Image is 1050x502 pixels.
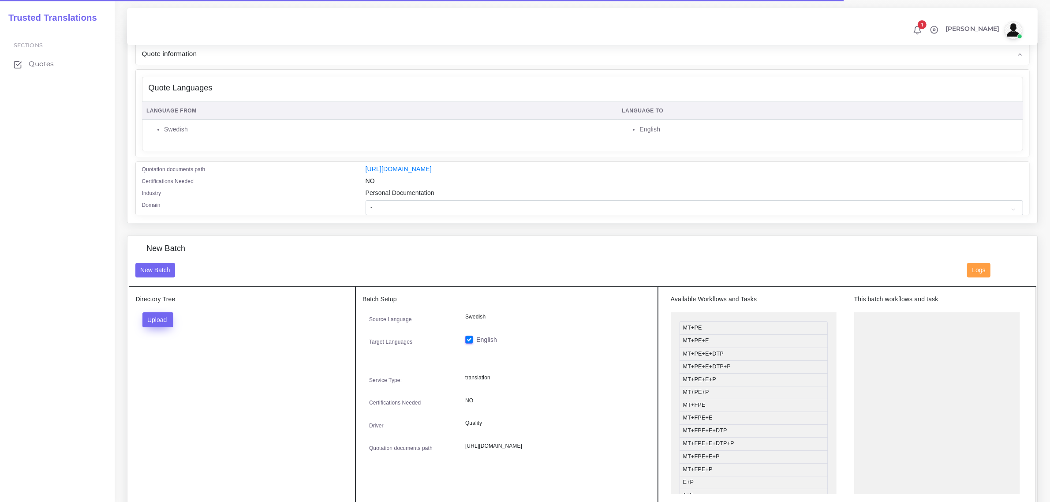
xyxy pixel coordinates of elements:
[680,334,828,348] li: MT+PE+E
[142,49,197,59] span: Quote information
[680,386,828,399] li: MT+PE+P
[142,189,161,197] label: Industry
[369,399,421,407] label: Certifications Needed
[680,348,828,361] li: MT+PE+E+DTP
[945,26,1000,32] span: [PERSON_NAME]
[680,321,828,335] li: MT+PE
[1005,21,1022,39] img: avatar
[465,419,644,428] p: Quality
[617,102,1023,120] th: Language To
[680,373,828,386] li: MT+PE+E+P
[14,42,43,49] span: Sections
[476,335,497,345] label: English
[366,165,432,172] a: [URL][DOMAIN_NAME]
[680,489,828,502] li: T+E
[142,177,194,185] label: Certifications Needed
[146,244,185,254] h4: New Batch
[918,20,927,29] span: 1
[465,373,644,382] p: translation
[671,296,837,303] h5: Available Workflows and Tasks
[967,263,990,278] button: Logs
[142,165,206,173] label: Quotation documents path
[149,83,213,93] h4: Quote Languages
[135,263,176,278] button: New Batch
[7,55,108,73] a: Quotes
[362,296,651,303] h5: Batch Setup
[680,399,828,412] li: MT+FPE
[680,424,828,438] li: MT+FPE+E+DTP
[369,444,433,452] label: Quotation documents path
[136,42,1029,65] div: Quote information
[359,176,1030,188] div: NO
[910,25,925,35] a: 1
[369,376,402,384] label: Service Type:
[164,125,613,134] li: Swedish
[941,21,1025,39] a: [PERSON_NAME]avatar
[29,59,54,69] span: Quotes
[680,360,828,374] li: MT+PE+E+DTP+P
[465,312,644,322] p: Swedish
[639,125,1018,134] li: English
[369,338,412,346] label: Target Languages
[135,266,176,273] a: New Batch
[465,396,644,405] p: NO
[465,442,644,451] p: [URL][DOMAIN_NAME]
[680,476,828,489] li: E+P
[680,450,828,464] li: MT+FPE+E+P
[972,266,986,273] span: Logs
[2,12,97,23] h2: Trusted Translations
[680,437,828,450] li: MT+FPE+E+DTP+P
[142,312,174,327] button: Upload
[2,11,97,25] a: Trusted Translations
[142,201,161,209] label: Domain
[369,422,384,430] label: Driver
[142,102,617,120] th: Language From
[680,463,828,476] li: MT+FPE+P
[359,188,1030,200] div: Personal Documentation
[136,296,349,303] h5: Directory Tree
[854,296,1020,303] h5: This batch workflows and task
[369,315,412,323] label: Source Language
[680,412,828,425] li: MT+FPE+E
